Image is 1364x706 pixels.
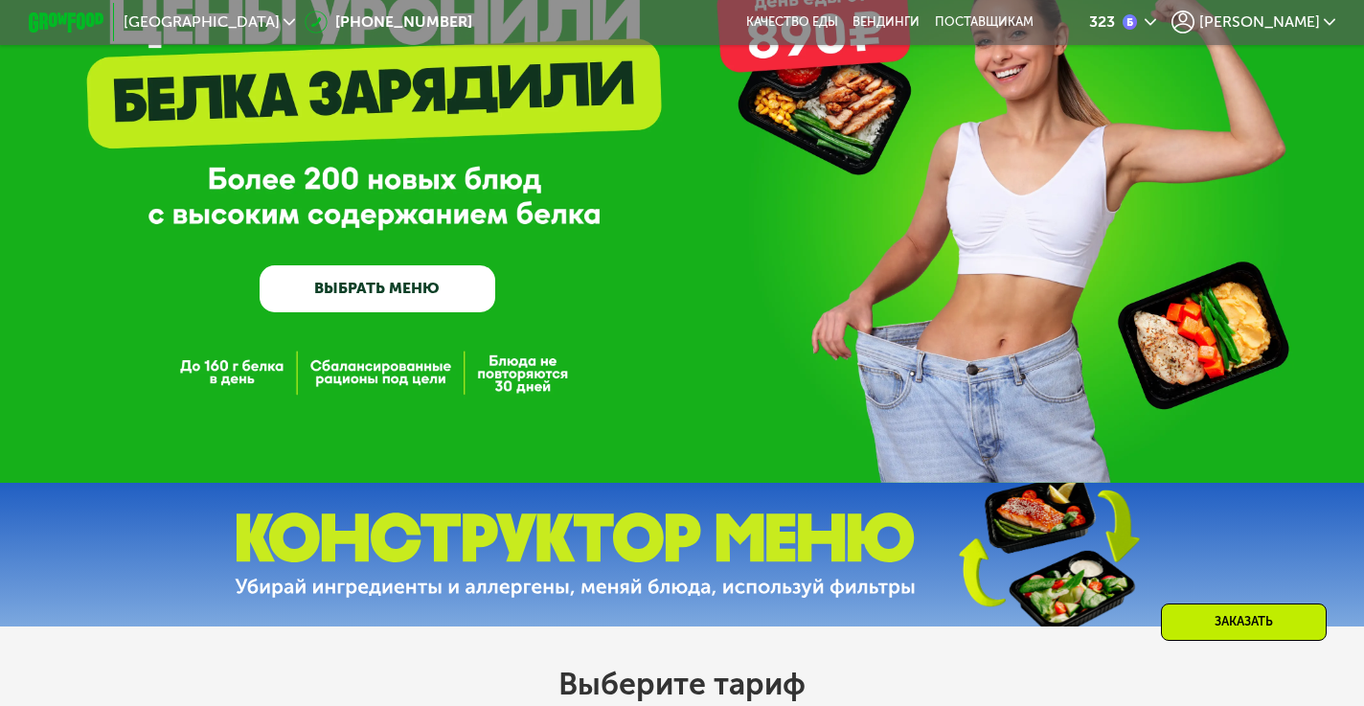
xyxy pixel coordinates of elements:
span: [GEOGRAPHIC_DATA] [124,14,280,30]
a: ВЫБРАТЬ МЕНЮ [260,265,495,312]
span: [PERSON_NAME] [1199,14,1320,30]
h2: Выберите тариф [558,665,806,703]
div: Заказать [1161,604,1327,641]
a: Качество еды [746,14,838,30]
div: поставщикам [935,14,1034,30]
div: 323 [1089,14,1115,30]
a: Вендинги [852,14,920,30]
a: [PHONE_NUMBER] [305,11,472,34]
